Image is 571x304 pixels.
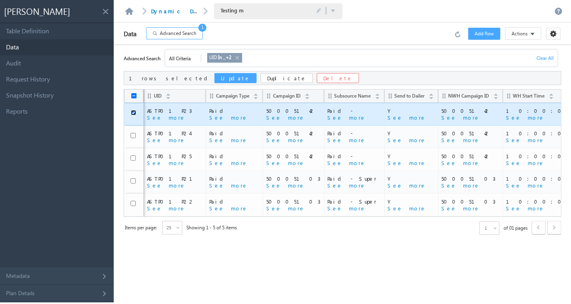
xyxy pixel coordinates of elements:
span: Paid - Pinterest1 - Super Term Plan [327,153,380,159]
span: 50005142 [266,107,320,114]
span: 1 [480,224,492,232]
button: See more [441,205,480,212]
button: See more [209,137,248,144]
button: See more [506,137,544,144]
span: Y [387,175,434,182]
span: + 2 [226,54,231,60]
span: Actions [512,30,528,37]
button: See more [327,182,366,189]
span: Paid [209,153,259,159]
span: Y [387,198,434,205]
button: See more [327,114,366,121]
button: See more [266,114,305,121]
button: See more [147,159,186,167]
span: 50005142 [441,107,499,114]
button: Update [214,73,257,83]
span: 50005142 [266,130,320,137]
span: 1 rows selected [129,75,210,82]
button: Advanced Search1 [146,27,203,39]
a: NWH Campaign ID [449,92,498,98]
button: See more [441,114,480,121]
span: 25 [163,224,175,231]
span: ASTP01P23 [147,107,202,114]
button: See more [506,205,544,212]
a: WH Start Time [513,92,554,98]
button: See more [327,159,366,167]
span: Add Row [475,30,494,37]
span: 50005103 [266,198,320,205]
span: Paid - Linkedin1 - Super Term Plan [327,107,380,114]
button: Delete [317,73,359,83]
span: 50005142 [441,153,499,159]
button: See more [209,205,248,212]
span: Showing 1 - 5 of 5 items [186,223,237,232]
button: See more [209,114,248,121]
button: See more [506,182,544,189]
button: See more [387,205,426,212]
span: Paid - Super Term Plan Facebook Campaign 2 [327,198,380,205]
button: Add Row [468,28,500,40]
button: See more [387,137,426,144]
button: See more [266,205,305,212]
a: Campaign ID [273,92,310,98]
span: 50005103 [441,175,499,182]
span: Paid [209,175,259,182]
button: See more [266,182,305,189]
button: See more [387,182,426,189]
span: Y [387,107,434,114]
button: See more [266,137,305,144]
button: See more [209,182,248,189]
button: See more [327,137,366,144]
span: 50005103 [266,175,320,182]
button: See more [441,137,480,144]
span: Paid - Linkedin2 - Super Term Plan [327,130,380,137]
span: Y [387,130,434,137]
button: See more [147,182,186,189]
span: of 01 pages [504,223,528,233]
span: Paid - Super Term Plan Facebook Campaign 1 [327,175,380,182]
strong: Advanced Search [124,54,161,62]
span: ASTP01P24 [147,130,202,137]
button: Duplicate [261,73,313,83]
div: UID ,, [209,53,231,62]
button: See more [506,159,544,167]
a: Campaign Type [216,92,258,98]
span: 50005142 [266,153,320,159]
span: Advanced Search [160,30,196,37]
span: ASTP01P22 [147,198,202,205]
button: See more [441,159,480,167]
strong: All Criteria [165,55,201,62]
span: In [217,54,223,60]
span: Paid [209,130,259,137]
button: See more [387,114,426,121]
button: See more [387,159,426,167]
a: Send to Dailer [395,92,434,98]
a: Subsource Name [334,92,380,98]
button: See more [147,137,186,144]
div: Dynamic Disposition [151,7,199,15]
button: See more [147,114,186,121]
button: See more [266,159,305,167]
button: See more [147,205,186,212]
span: Y [387,153,434,159]
a: Clear [536,55,558,61]
div: UID In ,, +2 [207,53,242,63]
span: ASTP01P21 [147,175,202,182]
span: 50005103 [441,198,499,205]
span: Items per page: [124,223,158,232]
span: Click to Edit [316,8,322,14]
span: 1 [198,24,206,32]
a: Help documentation for this page. [555,7,563,15]
a: Refresh Table [455,30,463,37]
button: See more [327,205,366,212]
span: Paid [209,107,259,114]
button: See more [441,182,480,189]
span: Paid [209,198,259,205]
a: UID [154,92,171,98]
button: See more [506,114,544,121]
span: ASTP01P25 [147,153,202,159]
button: See more [209,159,248,167]
button: Actions [505,27,541,40]
button: Click to switch tables [330,7,336,15]
span: Testing m [220,7,301,14]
